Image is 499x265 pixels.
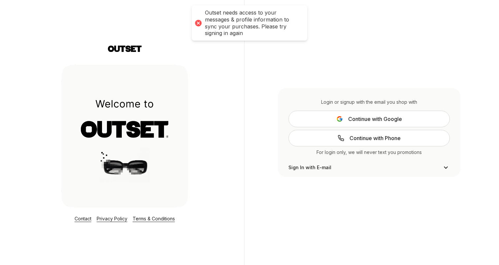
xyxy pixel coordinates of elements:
span: Sign In with E-mail [288,164,331,171]
span: Continue with Google [348,115,402,123]
a: Terms & Conditions [133,216,175,221]
a: Continue with Phone [288,130,450,146]
button: Sign In with E-mail [288,164,450,171]
a: Contact [75,216,91,221]
a: Privacy Policy [97,216,127,221]
div: Outset needs access to your messages & profile information to sync your purchases. Please try sig... [205,9,301,37]
div: Login or signup with the email you shop with [288,99,450,105]
button: Continue with Google [288,111,450,127]
div: For login only, we will never text you promotions [288,149,450,156]
img: Login Layout Image [61,64,188,207]
span: Continue with Phone [349,134,401,142]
